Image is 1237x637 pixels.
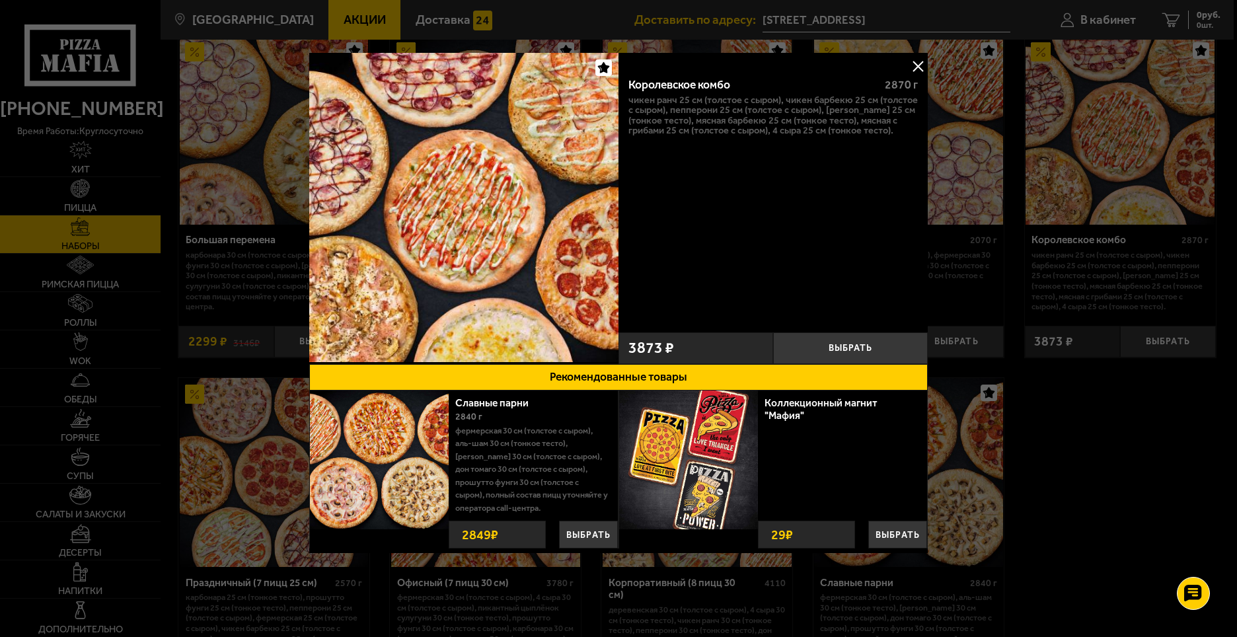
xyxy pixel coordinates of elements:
a: Королевское комбо [309,53,618,364]
button: Рекомендованные товары [309,364,928,391]
button: Выбрать [868,521,927,548]
p: Фермерская 30 см (толстое с сыром), Аль-Шам 30 см (тонкое тесто), [PERSON_NAME] 30 см (толстое с ... [455,424,608,515]
button: Выбрать [559,521,618,548]
span: 2870 г [885,78,918,91]
a: Славные парни [455,396,542,409]
span: 2840 г [455,411,482,422]
img: Королевское комбо [309,53,618,362]
div: Королевское комбо [628,78,874,92]
strong: 2849 ₽ [459,521,502,548]
p: Чикен Ранч 25 см (толстое с сыром), Чикен Барбекю 25 см (толстое с сыром), Пепперони 25 см (толст... [628,95,918,136]
strong: 29 ₽ [768,521,796,548]
span: 3873 ₽ [628,340,674,356]
button: Выбрать [773,332,928,364]
a: Коллекционный магнит "Мафия" [765,396,878,422]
